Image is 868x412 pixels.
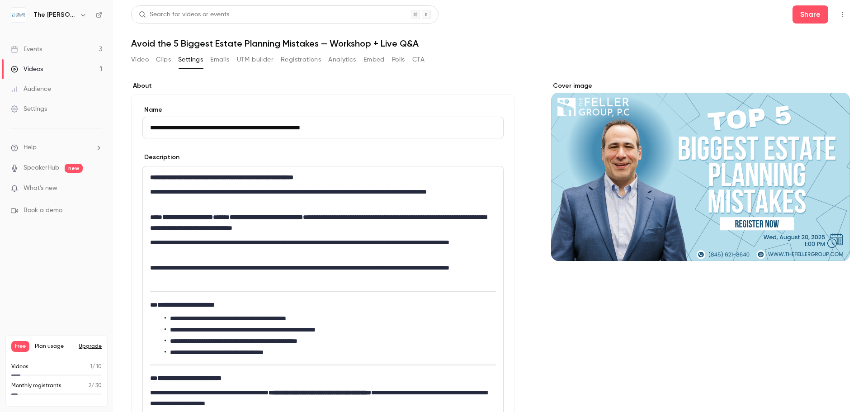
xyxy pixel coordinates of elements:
[11,104,47,114] div: Settings
[24,184,57,193] span: What's new
[79,343,102,350] button: Upgrade
[11,85,51,94] div: Audience
[24,206,62,215] span: Book a demo
[11,45,42,54] div: Events
[551,81,850,90] label: Cover image
[328,52,356,67] button: Analytics
[11,341,29,352] span: Free
[363,52,385,67] button: Embed
[24,163,59,173] a: SpeakerHub
[89,382,102,390] p: / 30
[793,5,828,24] button: Share
[90,363,102,371] p: / 10
[139,10,229,19] div: Search for videos or events
[131,38,850,49] h1: Avoid the 5 Biggest Estate Planning Mistakes — Workshop + Live Q&A
[142,153,179,162] label: Description
[90,364,92,369] span: 1
[33,10,76,19] h6: The [PERSON_NAME] Group, P.C.
[11,382,61,390] p: Monthly registrants
[412,52,425,67] button: CTA
[156,52,171,67] button: Clips
[131,52,149,67] button: Video
[142,105,504,114] label: Name
[131,81,515,90] label: About
[11,143,102,152] li: help-dropdown-opener
[91,185,102,193] iframe: Noticeable Trigger
[835,7,850,22] button: Top Bar Actions
[281,52,321,67] button: Registrations
[89,383,91,388] span: 2
[210,52,229,67] button: Emails
[11,8,26,22] img: The Feller Group, P.C.
[551,81,850,261] section: Cover image
[35,343,73,350] span: Plan usage
[237,52,274,67] button: UTM builder
[392,52,405,67] button: Polls
[178,52,203,67] button: Settings
[65,164,83,173] span: new
[11,65,43,74] div: Videos
[11,363,28,371] p: Videos
[24,143,37,152] span: Help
